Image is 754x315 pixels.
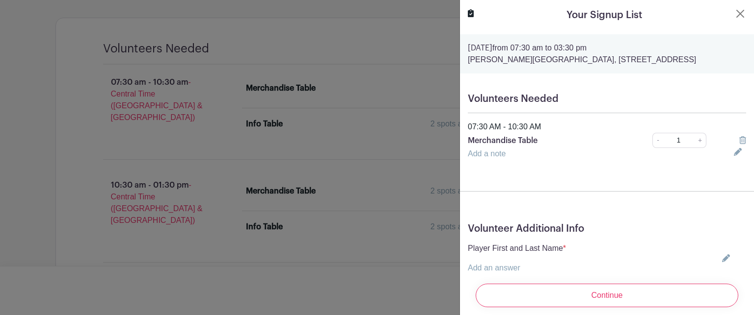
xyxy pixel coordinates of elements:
strong: [DATE] [468,44,492,52]
input: Continue [476,284,738,307]
a: - [652,133,663,148]
h5: Your Signup List [566,8,642,23]
a: + [694,133,706,148]
h5: Volunteers Needed [468,93,746,105]
p: from 07:30 am to 03:30 pm [468,42,746,54]
div: 07:30 AM - 10:30 AM [462,121,752,133]
a: Add a note [468,149,506,158]
p: Player First and Last Name [468,242,566,254]
p: [PERSON_NAME][GEOGRAPHIC_DATA], [STREET_ADDRESS] [468,54,746,66]
p: Merchandise Table [468,135,625,146]
a: Add an answer [468,264,520,272]
h5: Volunteer Additional Info [468,223,746,235]
button: Close [734,8,746,20]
